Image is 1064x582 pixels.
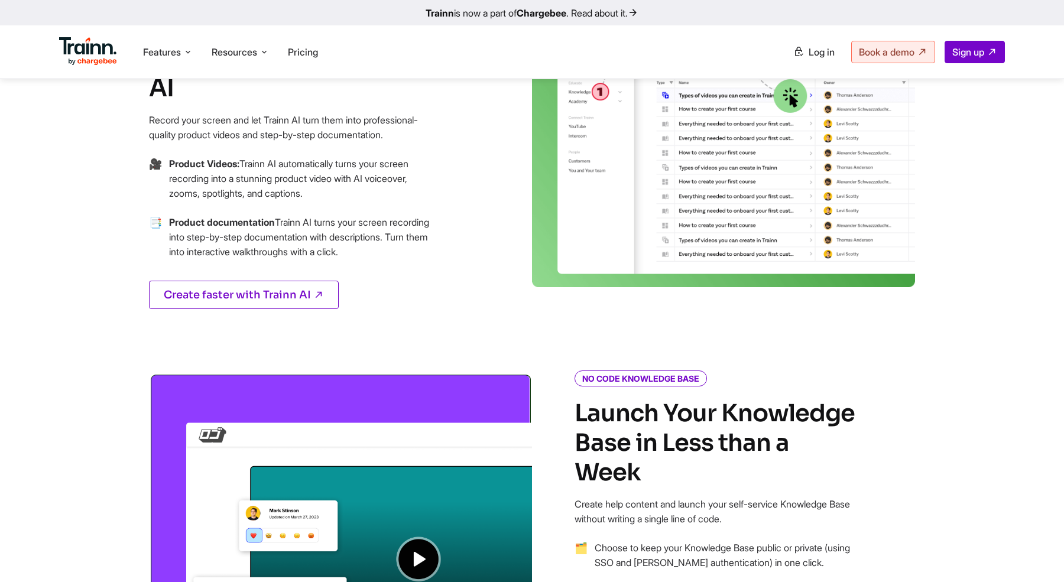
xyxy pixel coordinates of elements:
[945,41,1005,63] a: Sign up
[575,370,707,386] i: NO CODE KNOWLEDGE BASE
[575,497,858,526] p: Create help content and launch your self-service Knowledge Base without writing a single line of ...
[143,45,181,58] span: Features
[169,215,433,259] p: Trainn AI turns your screen recording into step-by-step documentation with descriptions. Turn the...
[851,41,935,63] a: Book a demo
[809,46,835,58] span: Log in
[59,37,117,66] img: Trainn Logo
[212,45,257,58] span: Resources
[169,157,433,201] p: Trainn AI automatically turns your screen recording into a stunning product video with AI voiceov...
[1005,525,1064,582] iframe: Chat Widget
[149,157,162,215] span: →
[149,215,162,274] span: →
[517,7,566,19] b: Chargebee
[595,541,858,570] p: Choose to keep your Knowledge Base public or private (using SSO and [PERSON_NAME] authentication)...
[952,46,984,58] span: Sign up
[786,41,842,63] a: Log in
[575,399,858,487] h4: Launch Your Knowledge Base in Less than a Week
[149,113,433,142] p: Record your screen and let Trainn AI turn them into professional-quality product videos and step-...
[426,7,454,19] b: Trainn
[169,158,239,170] b: Product Videos:
[859,46,914,58] span: Book a demo
[149,281,339,309] a: Create faster with Trainn AI
[169,216,275,228] b: Product documentation
[288,46,318,58] a: Pricing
